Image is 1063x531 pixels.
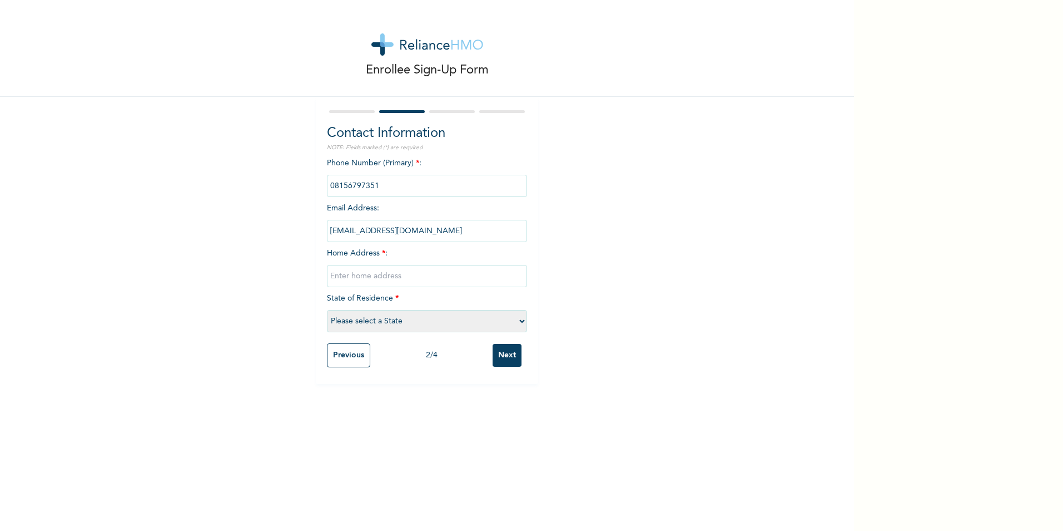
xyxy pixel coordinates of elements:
input: Enter Primary Phone Number [327,175,527,197]
span: Phone Number (Primary) : [327,159,527,190]
p: Enrollee Sign-Up Form [366,61,489,80]
span: Home Address : [327,249,527,280]
input: Enter home address [327,265,527,287]
h2: Contact Information [327,124,527,144]
div: 2 / 4 [370,350,493,361]
span: Email Address : [327,204,527,235]
input: Next [493,344,521,367]
img: logo [371,33,483,56]
span: State of Residence [327,294,527,325]
p: NOTE: Fields marked (*) are required [327,144,527,152]
input: Previous [327,343,370,367]
input: Enter email Address [327,220,527,242]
